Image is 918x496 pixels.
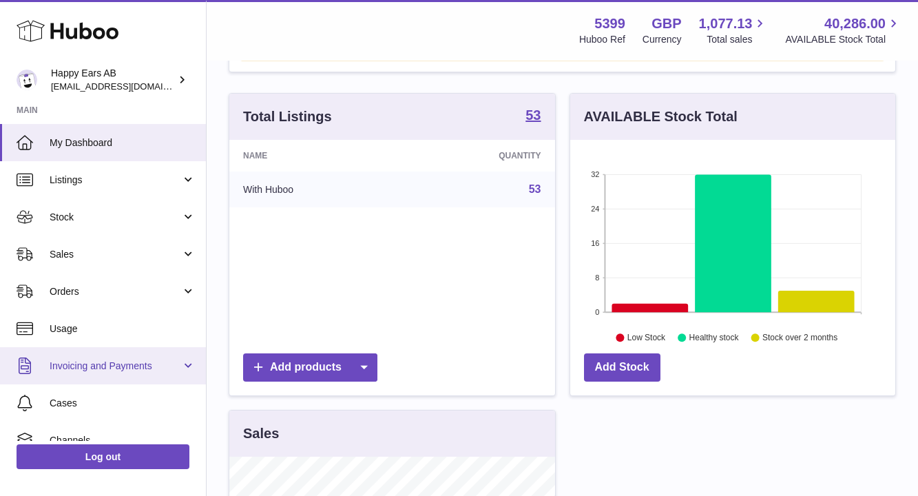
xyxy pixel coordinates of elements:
text: 32 [591,170,599,178]
h3: AVAILABLE Stock Total [584,107,738,126]
a: Add products [243,353,377,382]
th: Name [229,140,401,172]
a: 53 [529,183,541,195]
span: 40,286.00 [824,14,886,33]
span: Orders [50,285,181,298]
span: My Dashboard [50,136,196,149]
h3: Sales [243,424,279,443]
th: Quantity [401,140,554,172]
span: 1,077.13 [699,14,753,33]
text: Healthy stock [689,333,739,342]
strong: 53 [525,108,541,122]
a: 53 [525,108,541,125]
span: Invoicing and Payments [50,360,181,373]
div: Currency [643,33,682,46]
span: Cases [50,397,196,410]
td: With Huboo [229,172,401,207]
span: Total sales [707,33,768,46]
strong: GBP [651,14,681,33]
span: Sales [50,248,181,261]
text: 24 [591,205,599,213]
span: Stock [50,211,181,224]
text: Stock over 2 months [762,333,837,342]
strong: 5399 [594,14,625,33]
div: Huboo Ref [579,33,625,46]
span: Channels [50,434,196,447]
img: 3pl@happyearsearplugs.com [17,70,37,90]
text: 0 [595,308,599,316]
span: [EMAIL_ADDRESS][DOMAIN_NAME] [51,81,202,92]
div: Happy Ears AB [51,67,175,93]
a: Add Stock [584,353,660,382]
text: 16 [591,239,599,247]
span: AVAILABLE Stock Total [785,33,901,46]
text: 8 [595,273,599,282]
a: 1,077.13 Total sales [699,14,769,46]
text: Low Stock [627,333,665,342]
h3: Total Listings [243,107,332,126]
span: Listings [50,174,181,187]
span: Usage [50,322,196,335]
a: 40,286.00 AVAILABLE Stock Total [785,14,901,46]
a: Log out [17,444,189,469]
